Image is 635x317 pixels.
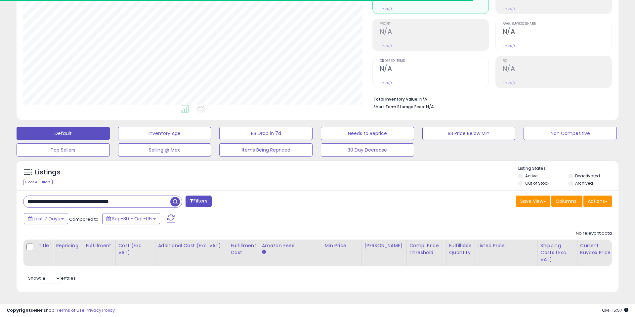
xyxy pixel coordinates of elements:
[409,242,444,256] div: Comp. Price Threshold
[478,242,535,249] div: Listed Price
[524,127,617,140] button: Non Competitive
[373,96,418,102] b: Total Inventory Value:
[24,213,68,224] button: Last 7 Days
[373,95,607,103] li: N/A
[518,165,618,172] p: Listing States:
[28,275,76,281] span: Show: entries
[158,242,225,249] div: Additional Cost (Exc. VAT)
[219,127,313,140] button: BB Drop in 7d
[525,180,549,186] label: Out of Stock
[186,196,211,207] button: Filters
[380,22,488,26] span: Profit
[575,173,600,179] label: Deactivated
[102,213,160,224] button: Sep-30 - Oct-06
[262,242,319,249] div: Amazon Fees
[118,143,211,157] button: Selling @ Max
[118,127,211,140] button: Inventory Age
[7,307,115,314] div: seller snap | |
[576,230,612,237] div: No relevant data
[380,81,393,85] small: Prev: N/A
[57,307,85,313] a: Terms of Use
[380,7,393,11] small: Prev: N/A
[118,242,152,256] div: Cost (Exc. VAT)
[262,249,266,255] small: Amazon Fees.
[516,196,550,207] button: Save View
[321,143,414,157] button: 30 Day Decrease
[325,242,359,249] div: Min Price
[540,242,574,263] div: Shipping Costs (Exc. VAT)
[56,242,80,249] div: Repricing
[38,242,50,249] div: Title
[580,242,614,256] div: Current Buybox Price
[380,65,488,74] h2: N/A
[364,242,404,249] div: [PERSON_NAME]
[503,59,612,63] span: ROI
[380,28,488,37] h2: N/A
[231,242,256,256] div: Fulfillment Cost
[551,196,582,207] button: Columns
[112,215,152,222] span: Sep-30 - Oct-06
[34,215,60,222] span: Last 7 Days
[525,173,537,179] label: Active
[86,307,115,313] a: Privacy Policy
[380,59,488,63] span: Ordered Items
[380,44,393,48] small: Prev: N/A
[583,196,612,207] button: Actions
[219,143,313,157] button: Items Being Repriced
[373,104,425,110] b: Short Term Storage Fees:
[503,44,516,48] small: Prev: N/A
[449,242,472,256] div: Fulfillable Quantity
[422,127,516,140] button: BB Price Below Min
[426,104,434,110] span: N/A
[321,127,414,140] button: Needs to Reprice
[7,307,31,313] strong: Copyright
[503,28,612,37] h2: N/A
[86,242,112,249] div: Fulfillment
[35,168,61,177] h5: Listings
[556,198,576,204] span: Columns
[69,216,100,222] span: Compared to:
[602,307,628,313] span: 2025-10-14 15:57 GMT
[503,22,612,26] span: Avg. Buybox Share
[575,180,593,186] label: Archived
[17,127,110,140] button: Default
[17,143,110,157] button: Top Sellers
[503,7,516,11] small: Prev: N/A
[23,179,53,185] div: Clear All Filters
[503,81,516,85] small: Prev: N/A
[503,65,612,74] h2: N/A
